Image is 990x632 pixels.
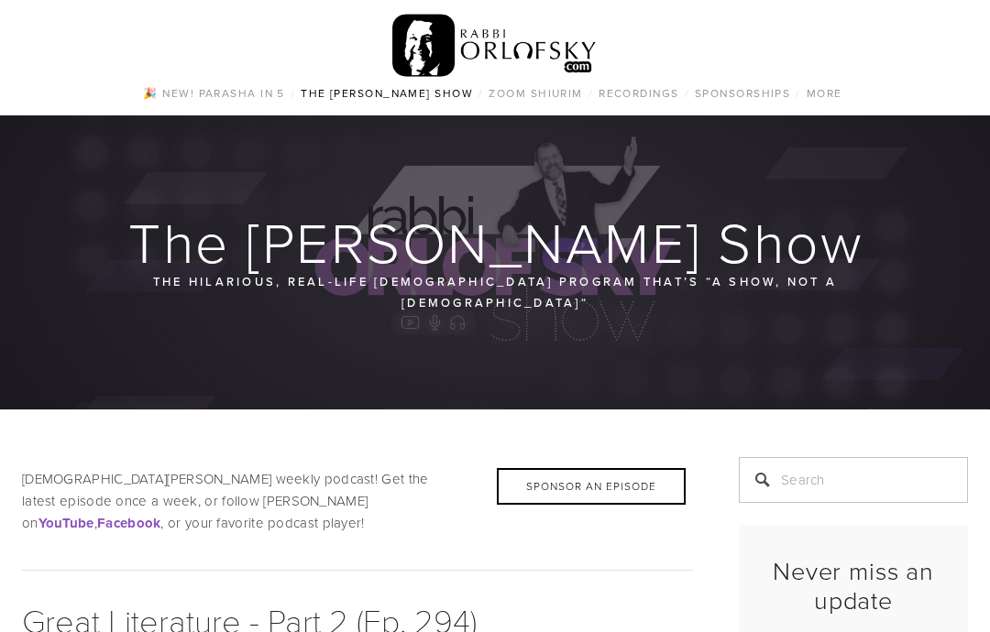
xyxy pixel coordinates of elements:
[801,82,848,105] a: More
[97,513,160,532] a: Facebook
[483,82,588,105] a: Zoom Shiurim
[689,82,796,105] a: Sponsorships
[478,85,483,101] span: /
[291,85,295,101] span: /
[497,468,686,505] div: Sponsor an Episode
[685,85,689,101] span: /
[38,513,94,532] a: YouTube
[392,10,597,82] img: RabbiOrlofsky.com
[593,82,684,105] a: Recordings
[295,82,478,105] a: The [PERSON_NAME] Show
[22,212,970,271] h1: The [PERSON_NAME] Show
[97,513,160,533] strong: Facebook
[796,85,800,101] span: /
[754,556,952,616] h2: Never miss an update
[116,271,874,312] p: The hilarious, real-life [DEMOGRAPHIC_DATA] program that’s “a show, not a [DEMOGRAPHIC_DATA]“
[588,85,593,101] span: /
[137,82,290,105] a: 🎉 NEW! Parasha in 5
[739,457,968,503] input: Search
[38,513,94,533] strong: YouTube
[22,468,693,534] p: [DEMOGRAPHIC_DATA][PERSON_NAME] weekly podcast! Get the latest episode once a week, or follow [PE...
